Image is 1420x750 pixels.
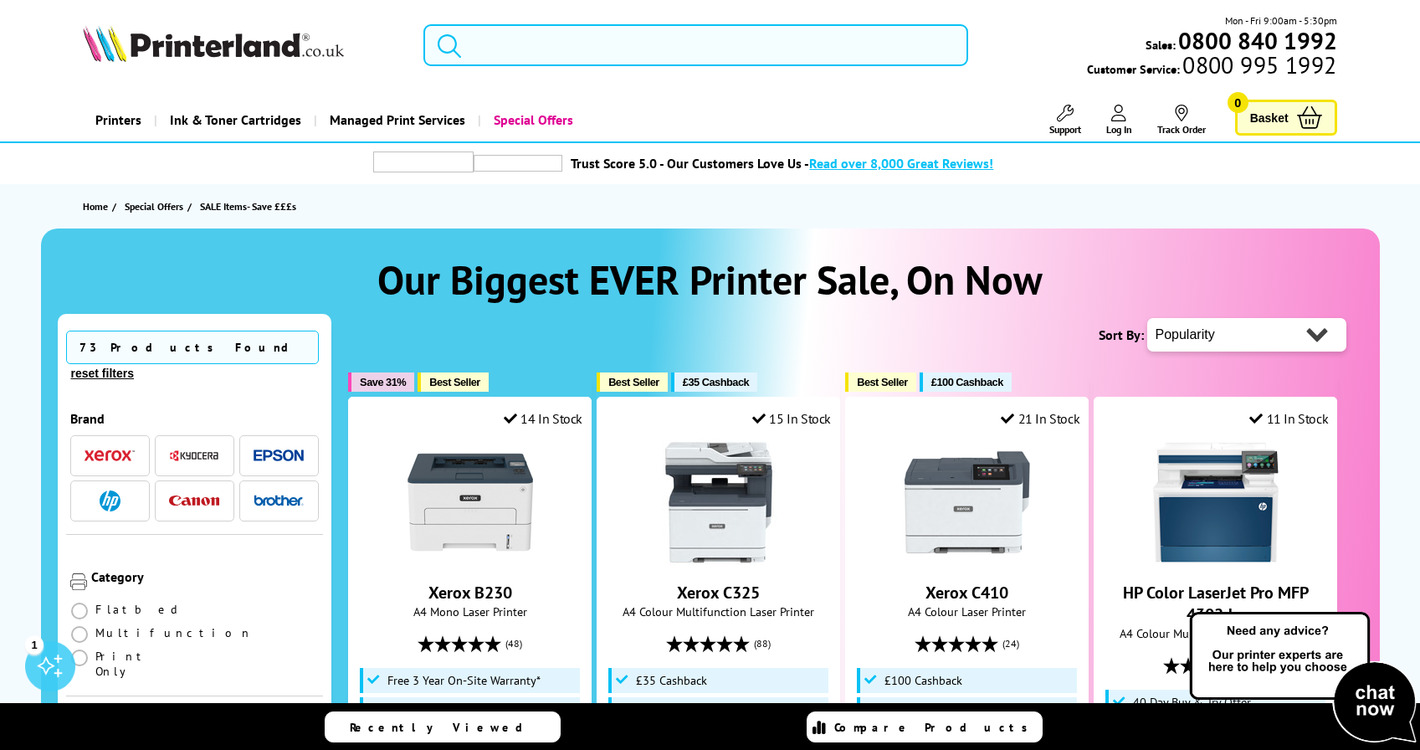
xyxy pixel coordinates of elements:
[807,711,1043,742] a: Compare Products
[70,573,87,590] img: Category
[905,552,1030,568] a: Xerox C410
[428,582,512,604] a: Xerox B230
[636,674,707,687] span: £35 Cashback
[350,720,540,735] span: Recently Viewed
[70,410,320,427] div: Brand
[1103,625,1328,641] span: A4 Colour Multifunction Laser Printer
[1049,105,1081,136] a: Support
[1186,609,1420,747] img: Open Live Chat window
[95,625,253,640] span: Multifunction
[314,99,478,141] a: Managed Print Services
[83,25,344,62] img: Printerland Logo
[884,674,962,687] span: £100 Cashback
[169,449,219,462] img: Kyocera
[474,155,562,172] img: trustpilot rating
[360,376,406,388] span: Save 31%
[1178,25,1337,56] b: 0800 840 1992
[1180,57,1336,73] span: 0800 995 1992
[671,372,757,392] button: £35 Cashback
[249,444,309,467] button: Epson
[85,449,135,461] img: Xerox
[677,582,760,604] a: Xerox C325
[91,568,320,585] div: Category
[95,649,195,679] span: Print Only
[905,439,1030,565] img: Xerox C410
[58,254,1363,306] h1: Our Biggest EVER Printer Sale, On Now
[387,674,541,687] span: Free 3 Year On-Site Warranty*
[1002,628,1019,660] span: (24)
[170,99,301,141] span: Ink & Toner Cartridges
[752,410,831,427] div: 15 In Stock
[1153,552,1279,568] a: HP Color LaserJet Pro MFP 4302dw
[1106,123,1132,136] span: Log In
[164,490,224,512] button: Canon
[1235,100,1337,136] a: Basket 0
[1249,410,1328,427] div: 11 In Stock
[656,552,782,568] a: Xerox C325
[857,376,908,388] span: Best Seller
[597,372,668,392] button: Best Seller
[1099,326,1144,343] span: Sort By:
[254,449,304,462] img: Epson
[754,628,771,660] span: (88)
[1001,410,1079,427] div: 21 In Stock
[809,155,993,172] span: Read over 8,000 Great Reviews!
[1049,123,1081,136] span: Support
[920,372,1012,392] button: £100 Cashback
[125,198,183,215] span: Special Offers
[95,602,183,617] span: Flatbed
[418,372,489,392] button: Best Seller
[845,372,916,392] button: Best Seller
[1157,105,1206,136] a: Track Order
[606,604,831,619] span: A4 Colour Multifunction Laser Printer
[854,604,1079,619] span: A4 Colour Laser Printer
[571,155,993,172] a: Trust Score 5.0 - Our Customers Love Us -Read over 8,000 Great Reviews!
[83,198,112,215] a: Home
[925,582,1008,604] a: Xerox C410
[408,552,533,568] a: Xerox B230
[169,496,219,506] img: Canon
[683,376,749,388] span: £35 Cashback
[348,372,414,392] button: Save 31%
[1250,106,1289,129] span: Basket
[325,711,561,742] a: Recently Viewed
[1228,92,1248,113] span: 0
[79,490,140,512] button: HP
[656,439,782,565] img: Xerox C325
[505,628,522,660] span: (48)
[1106,105,1132,136] a: Log In
[1225,13,1337,28] span: Mon - Fri 9:00am - 5:30pm
[478,99,586,141] a: Special Offers
[25,635,44,654] div: 1
[100,491,120,511] img: HP
[164,444,224,467] button: Kyocera
[429,376,480,388] span: Best Seller
[254,495,304,506] img: Brother
[1133,696,1251,709] span: 40 Day Buy & Try Offer
[504,410,582,427] div: 14 In Stock
[931,376,1003,388] span: £100 Cashback
[200,200,296,213] span: SALE Items- Save £££s
[125,198,187,215] a: Special Offers
[1087,57,1336,77] span: Customer Service:
[373,152,474,172] img: trustpilot rating
[83,25,402,65] a: Printerland Logo
[357,604,582,619] span: A4 Mono Laser Printer
[79,444,140,467] button: Xerox
[408,439,533,565] img: Xerox B230
[1153,439,1279,565] img: HP Color LaserJet Pro MFP 4302dw
[249,490,309,512] button: Brother
[83,99,154,141] a: Printers
[608,376,659,388] span: Best Seller
[1123,582,1309,625] a: HP Color LaserJet Pro MFP 4302dw
[834,720,1037,735] span: Compare Products
[1176,33,1337,49] a: 0800 840 1992
[1146,37,1176,53] span: Sales:
[66,366,139,381] button: reset filters
[66,331,319,364] span: 73 Products Found
[154,99,314,141] a: Ink & Toner Cartridges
